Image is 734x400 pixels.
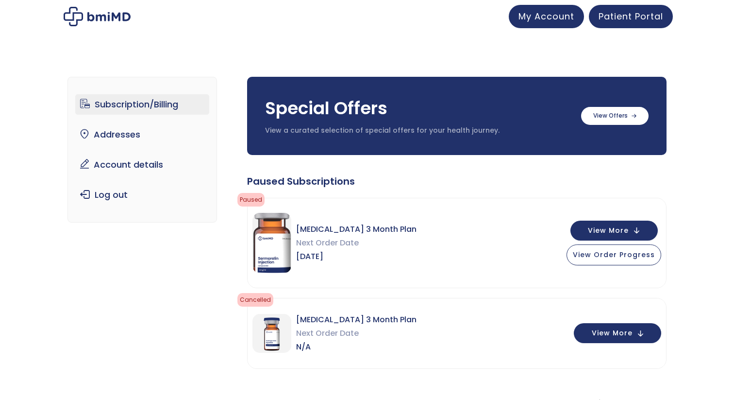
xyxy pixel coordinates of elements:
[75,185,210,205] a: Log out
[567,244,661,265] button: View Order Progress
[64,7,131,26] img: My account
[265,126,571,136] p: View a curated selection of special offers for your health journey.
[592,330,633,336] span: View More
[237,193,265,207] span: Paused
[75,94,210,115] a: Subscription/Billing
[75,155,210,175] a: Account details
[589,5,673,28] a: Patient Portal
[296,223,417,236] span: [MEDICAL_DATA] 3 Month Plan
[296,236,417,250] span: Next Order Date
[573,250,655,260] span: View Order Progress
[296,313,417,327] span: [MEDICAL_DATA] 3 Month Plan
[265,96,571,121] h3: Special Offers
[509,5,584,28] a: My Account
[247,174,667,188] div: Paused Subscriptions
[588,227,629,234] span: View More
[570,221,658,241] button: View More
[296,327,417,340] span: Next Order Date
[599,10,663,22] span: Patient Portal
[518,10,574,22] span: My Account
[574,323,661,343] button: View More
[296,250,417,263] span: [DATE]
[296,340,417,354] span: N/A
[237,293,273,307] span: cancelled
[67,77,217,223] nav: Account pages
[75,124,210,145] a: Addresses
